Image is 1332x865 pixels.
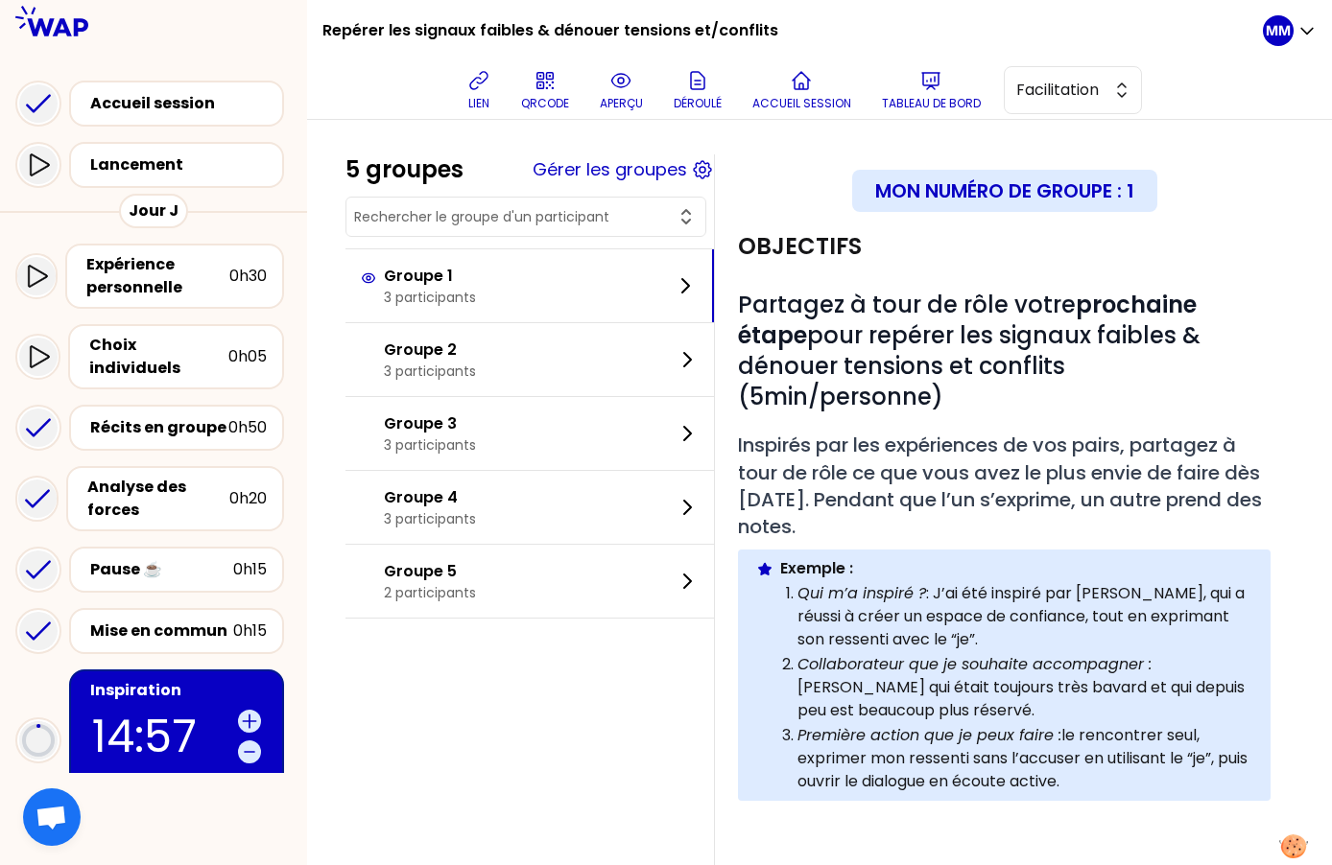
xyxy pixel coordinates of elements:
button: Tableau de bord [874,61,988,119]
div: Accueil session [90,92,274,115]
h2: Objectifs [738,231,862,262]
em: Qui m’a inspiré ? [797,582,926,604]
div: Pause ☕️ [90,558,233,581]
button: Déroulé [666,61,729,119]
em: Première action que je peux faire : [797,724,1061,746]
div: Mon numéro de groupe : 1 [852,170,1157,212]
p: lien [468,96,489,111]
p: 3 participants [384,362,476,381]
p: 3 participants [384,435,476,455]
div: 5 groupes [345,154,464,185]
p: [PERSON_NAME] qui était toujours très bavard et qui depuis peu est beaucoup plus réservé. [797,653,1253,722]
button: lien [460,61,498,119]
p: Groupe 5 [384,560,476,583]
strong: Exemple : [780,557,853,579]
p: Accueil session [752,96,851,111]
p: Groupe 2 [384,339,476,362]
p: Groupe 1 [384,265,476,288]
span: Partagez à tour de rôle votre pour repérer les signaux faibles & dénouer tensions et conflits (5m... [738,289,1206,412]
span: Facilitation [1016,79,1103,102]
em: Collaborateur que je souhaite accompagner : [797,653,1152,675]
button: aperçu [592,61,651,119]
button: MM [1263,15,1317,46]
p: 3 participants [384,288,476,307]
span: Inspirés par les expériences de vos pairs, partagez à tour de rôle ce que vous avez le plus envie... [738,432,1267,540]
button: QRCODE [513,61,577,119]
div: Choix individuels [89,334,228,380]
button: Gérer les groupes [533,156,687,183]
p: QRCODE [521,96,569,111]
p: le rencontrer seul, exprimer mon ressenti sans l’accuser en utilisant le “je”, puis ouvrir le dia... [797,724,1253,793]
div: Expérience personnelle [86,253,229,299]
div: Ouvrir le chat [23,788,81,846]
div: Analyse des forces [87,476,229,522]
div: 0h15 [233,620,267,643]
div: Récits en groupe [90,416,228,439]
p: 14:57 [92,714,230,759]
strong: prochaine étape [738,289,1202,351]
p: Tableau de bord [882,96,981,111]
p: : J’ai été inspiré par [PERSON_NAME], qui a réussi à créer un espace de confiance, tout en exprim... [797,582,1253,651]
p: Groupe 3 [384,412,476,435]
button: Accueil session [745,61,859,119]
p: aperçu [600,96,643,111]
div: 0h30 [229,265,267,288]
div: 0h05 [228,345,267,368]
p: 2 participants [384,583,476,602]
p: Déroulé [674,96,722,111]
div: 0h50 [228,416,267,439]
div: Jour J [119,194,188,228]
p: MM [1266,21,1291,40]
div: Inspiration [90,679,267,702]
div: Lancement [90,153,274,176]
p: 3 participants [384,509,476,528]
p: Groupe 4 [384,486,476,509]
div: Mise en commun [90,620,233,643]
div: 0h20 [229,487,267,510]
input: Rechercher le groupe d'un participant [354,207,675,226]
button: Facilitation [1004,66,1142,114]
div: 0h15 [233,558,267,581]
